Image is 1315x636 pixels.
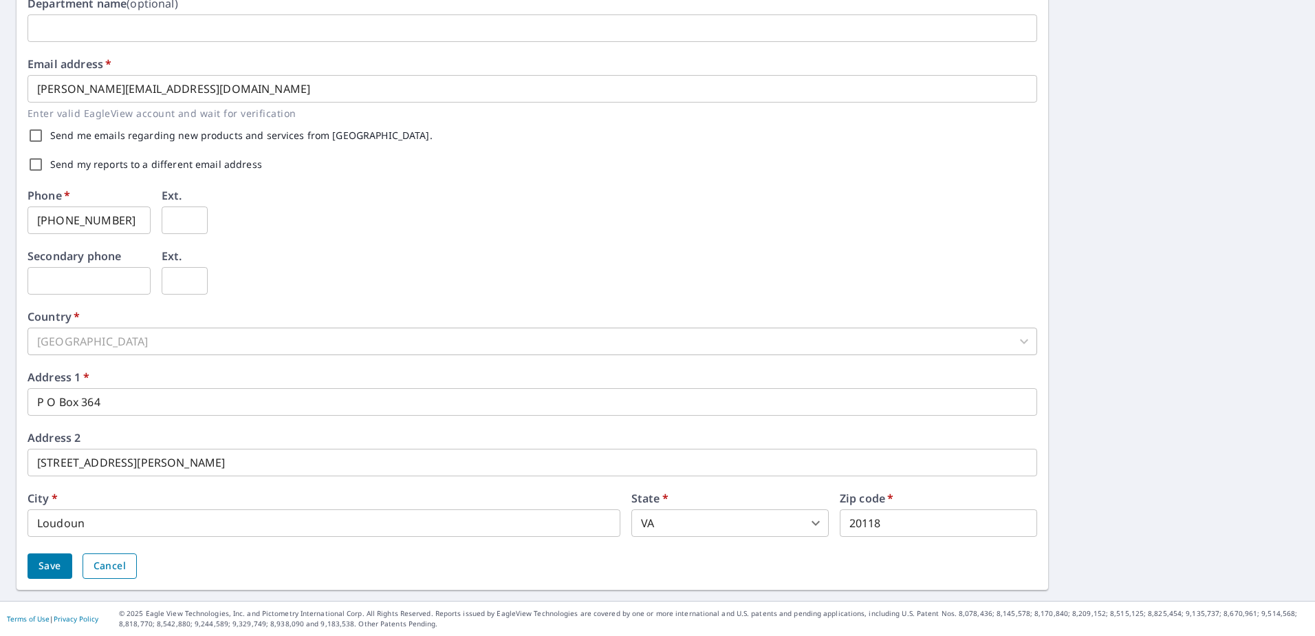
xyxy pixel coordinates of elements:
[28,190,70,201] label: Phone
[28,59,111,70] label: Email address
[162,251,182,262] label: Ext.
[28,493,58,504] label: City
[50,131,433,140] label: Send me emails regarding new products and services from [GEOGRAPHIC_DATA].
[28,105,1028,121] p: Enter valid EagleView account and wait for verification
[28,432,80,443] label: Address 2
[28,553,72,579] button: Save
[28,328,1037,355] div: [GEOGRAPHIC_DATA]
[7,614,50,624] a: Terms of Use
[840,493,894,504] label: Zip code
[631,493,669,504] label: State
[50,160,262,169] label: Send my reports to a different email address
[54,614,98,624] a: Privacy Policy
[94,558,126,575] span: Cancel
[28,251,121,262] label: Secondary phone
[28,311,80,322] label: Country
[7,615,98,623] p: |
[83,553,137,579] button: Cancel
[119,608,1308,629] p: © 2025 Eagle View Technologies, Inc. and Pictometry International Corp. All Rights Reserved. Repo...
[39,558,61,575] span: Save
[28,372,89,383] label: Address 1
[162,190,182,201] label: Ext.
[631,509,829,537] div: VA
